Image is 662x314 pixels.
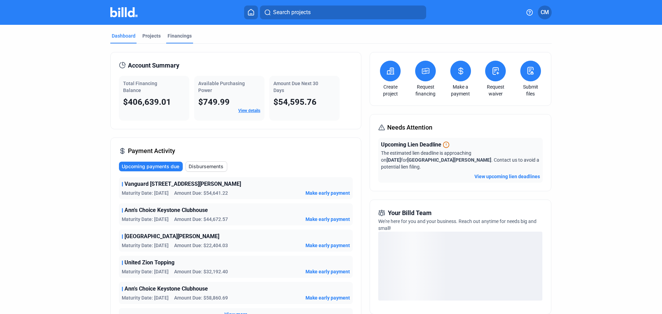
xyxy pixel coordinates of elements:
[388,208,432,218] span: Your Billd Team
[407,157,491,163] span: [GEOGRAPHIC_DATA][PERSON_NAME]
[168,32,192,39] div: Financings
[124,259,174,267] span: United Zion Topping
[119,162,183,171] button: Upcoming payments due
[110,7,138,17] img: Billd Company Logo
[122,163,179,170] span: Upcoming payments due
[305,190,350,196] button: Make early payment
[381,150,539,170] span: The estimated lien deadline is approaching on for . Contact us to avoid a potential lien filing.
[128,146,175,156] span: Payment Activity
[305,216,350,223] button: Make early payment
[387,123,432,132] span: Needs Attention
[519,83,543,97] a: Submit files
[128,61,179,70] span: Account Summary
[122,242,169,249] span: Maturity Date: [DATE]
[124,180,241,188] span: Vanguard [STREET_ADDRESS][PERSON_NAME]
[305,268,350,275] button: Make early payment
[174,216,228,223] span: Amount Due: $44,672.57
[123,81,157,93] span: Total Financing Balance
[124,232,219,241] span: [GEOGRAPHIC_DATA][PERSON_NAME]
[541,8,549,17] span: CM
[260,6,426,19] button: Search projects
[538,6,552,19] button: CM
[381,141,441,149] span: Upcoming Lien Deadline
[273,81,318,93] span: Amount Due Next 30 Days
[122,268,169,275] span: Maturity Date: [DATE]
[174,268,228,275] span: Amount Due: $32,192.40
[273,8,311,17] span: Search projects
[387,157,401,163] span: [DATE]
[122,216,169,223] span: Maturity Date: [DATE]
[124,285,208,293] span: Ann's Choice Keystone Clubhouse
[273,97,317,107] span: $54,595.76
[189,163,223,170] span: Disbursements
[378,232,542,301] div: loading
[174,242,228,249] span: Amount Due: $22,404.03
[198,81,245,93] span: Available Purchasing Power
[112,32,136,39] div: Dashboard
[174,190,228,196] span: Amount Due: $54,641.22
[185,161,227,172] button: Disbursements
[238,108,260,113] a: View details
[174,294,228,301] span: Amount Due: $58,860.69
[378,83,402,97] a: Create project
[483,83,508,97] a: Request waiver
[378,219,536,231] span: We're here for you and your business. Reach out anytime for needs big and small!
[142,32,161,39] div: Projects
[198,97,230,107] span: $749.99
[123,97,171,107] span: $406,639.01
[122,294,169,301] span: Maturity Date: [DATE]
[122,190,169,196] span: Maturity Date: [DATE]
[449,83,473,97] a: Make a payment
[305,294,350,301] button: Make early payment
[474,173,540,180] button: View upcoming lien deadlines
[305,242,350,249] button: Make early payment
[413,83,438,97] a: Request financing
[124,206,208,214] span: Ann's Choice Keystone Clubhouse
